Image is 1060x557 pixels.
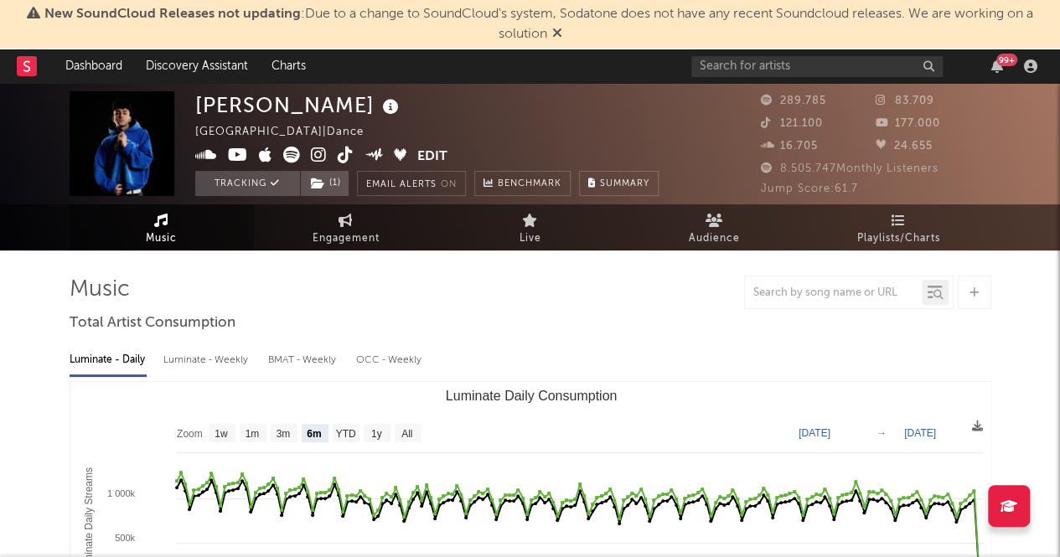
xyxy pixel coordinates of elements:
span: 83.709 [876,95,934,106]
div: [PERSON_NAME] [195,91,403,119]
span: Summary [600,179,649,188]
span: 121.100 [761,118,823,129]
a: Audience [623,204,807,250]
button: Edit [417,147,447,168]
div: BMAT - Weekly [268,346,339,374]
text: [DATE] [904,427,936,439]
span: Benchmark [498,174,561,194]
span: 24.655 [876,141,933,152]
text: [DATE] [799,427,830,439]
text: 1 000k [106,488,135,498]
div: 99 + [996,54,1017,66]
span: 8.505.747 Monthly Listeners [761,163,938,174]
span: : Due to a change to SoundCloud's system, Sodatone does not have any recent Soundcloud releases. ... [44,8,1033,41]
text: 500k [115,533,135,543]
text: Luminate Daily Consumption [445,389,617,403]
span: 16.705 [761,141,818,152]
text: 1m [245,428,259,440]
text: YTD [335,428,355,440]
span: 289.785 [761,95,826,106]
span: Audience [689,229,740,249]
a: Discovery Assistant [134,49,260,83]
span: Total Artist Consumption [70,313,235,333]
a: Playlists/Charts [807,204,991,250]
span: Music [146,229,177,249]
button: Email AlertsOn [357,171,466,196]
text: → [876,427,887,439]
text: 1y [370,428,381,440]
button: Summary [579,171,659,196]
div: Luminate - Weekly [163,346,251,374]
text: 6m [307,428,321,440]
span: Live [520,229,541,249]
text: All [401,428,412,440]
span: Engagement [313,229,380,249]
button: (1) [301,171,349,196]
div: Luminate - Daily [70,346,147,374]
input: Search by song name or URL [745,286,922,300]
a: Charts [260,49,318,83]
a: Music [70,204,254,250]
a: Benchmark [474,171,571,196]
a: Live [438,204,623,250]
span: ( 1 ) [300,171,349,196]
div: [GEOGRAPHIC_DATA] | Dance [195,122,383,142]
a: Dashboard [54,49,134,83]
button: Tracking [195,171,300,196]
span: New SoundCloud Releases not updating [44,8,301,21]
input: Search for artists [691,56,943,77]
text: Zoom [177,428,203,440]
div: OCC - Weekly [356,346,423,374]
span: 177.000 [876,118,940,129]
span: Playlists/Charts [857,229,940,249]
span: Dismiss [552,28,562,41]
em: On [441,180,457,189]
a: Engagement [254,204,438,250]
button: 99+ [991,59,1003,73]
text: 1w [215,428,228,440]
text: 3m [276,428,290,440]
span: Jump Score: 61.7 [761,183,858,194]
